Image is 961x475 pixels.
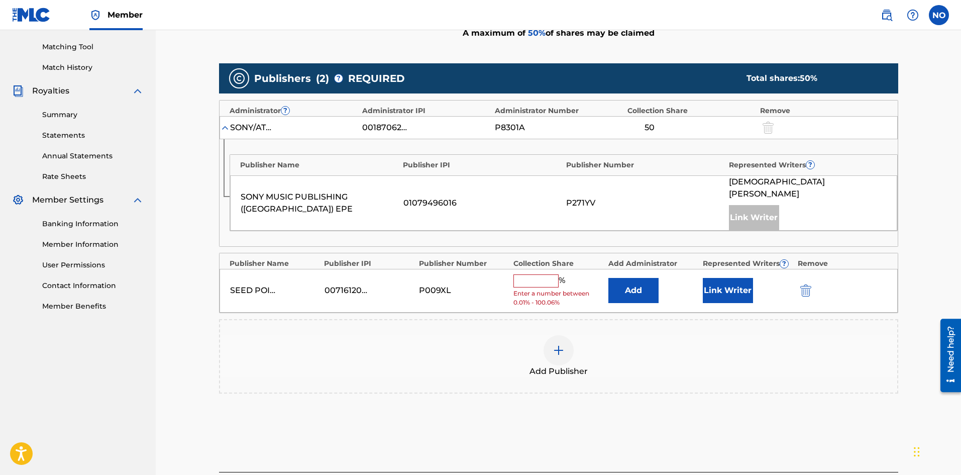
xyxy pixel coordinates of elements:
[42,151,144,161] a: Annual Statements
[907,9,919,21] img: help
[108,9,143,21] span: Member
[12,85,24,97] img: Royalties
[566,197,724,209] div: P271YV
[403,160,561,170] div: Publisher IPI
[240,160,398,170] div: Publisher Name
[42,280,144,291] a: Contact Information
[703,258,793,269] div: Represented Writers
[608,258,698,269] div: Add Administrator
[89,9,101,21] img: Top Rightsholder
[608,278,659,303] button: Add
[513,289,603,307] span: Enter a number between 0.01% - 100.06%
[335,74,343,82] span: ?
[800,73,817,83] span: 50 %
[806,161,814,169] span: ?
[348,71,405,86] span: REQUIRED
[324,258,414,269] div: Publisher IPI
[881,9,893,21] img: search
[403,197,561,209] div: 01079496016
[877,5,897,25] a: Public Search
[254,71,311,86] span: Publishers
[42,110,144,120] a: Summary
[42,42,144,52] a: Matching Tool
[12,8,51,22] img: MLC Logo
[800,284,811,297] img: 12a2ab48e56ec057fbd8.svg
[528,28,546,38] span: 50 %
[903,5,923,25] div: Help
[933,315,961,396] iframe: Resource Center
[42,130,144,141] a: Statements
[780,260,788,268] span: ?
[566,160,724,170] div: Publisher Number
[220,123,230,133] img: expand-cell-toggle
[42,219,144,229] a: Banking Information
[241,191,398,215] div: SONY MUSIC PUBLISHING ([GEOGRAPHIC_DATA]) EPE
[230,258,319,269] div: Publisher Name
[42,62,144,73] a: Match History
[219,8,898,58] div: A maximum of of shares may be claimed
[42,239,144,250] a: Member Information
[32,85,69,97] span: Royalties
[42,301,144,312] a: Member Benefits
[529,365,588,377] span: Add Publisher
[233,72,245,84] img: publishers
[760,106,888,116] div: Remove
[627,106,755,116] div: Collection Share
[914,437,920,467] div: Μεταφορά
[132,85,144,97] img: expand
[495,106,622,116] div: Administrator Number
[230,106,357,116] div: Administrator
[911,427,961,475] iframe: Chat Widget
[419,258,509,269] div: Publisher Number
[316,71,329,86] span: ( 2 )
[132,194,144,206] img: expand
[12,194,24,206] img: Member Settings
[42,260,144,270] a: User Permissions
[911,427,961,475] div: Widget συνομιλίας
[559,274,568,288] span: %
[281,107,289,115] span: ?
[703,278,753,303] button: Link Writer
[32,194,103,206] span: Member Settings
[798,258,888,269] div: Remove
[729,176,887,200] span: [DEMOGRAPHIC_DATA] [PERSON_NAME]
[362,106,490,116] div: Administrator IPI
[729,160,887,170] div: Represented Writers
[929,5,949,25] div: User Menu
[746,72,878,84] div: Total shares:
[42,171,144,182] a: Rate Sheets
[553,344,565,356] img: add
[513,258,603,269] div: Collection Share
